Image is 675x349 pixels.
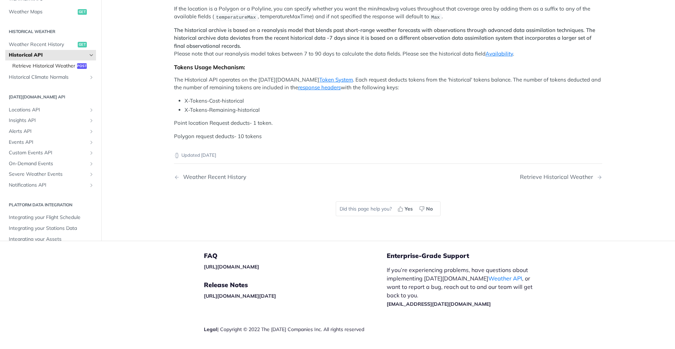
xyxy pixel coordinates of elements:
button: Show subpages for Alerts API [89,129,94,134]
a: [URL][DOMAIN_NAME][DATE] [204,293,276,299]
span: Weather Maps [9,8,76,15]
a: Integrating your Flight Schedule [5,213,96,223]
nav: Pagination Controls [174,167,602,187]
a: Weather API [488,275,522,282]
li: X-Tokens-Cost-historical [185,97,602,105]
a: Notifications APIShow subpages for Notifications API [5,180,96,190]
a: Custom Events APIShow subpages for Custom Events API [5,148,96,158]
span: Yes [405,205,413,213]
span: Events API [9,139,87,146]
a: [EMAIL_ADDRESS][DATE][DOMAIN_NAME] [387,301,491,307]
li: X-Tokens-Remaining-historical [185,106,602,114]
a: Severe Weather EventsShow subpages for Severe Weather Events [5,169,96,180]
a: Integrating your Stations Data [5,223,96,234]
div: Weather Recent History [180,174,246,180]
a: Next Page: Retrieve Historical Weather [520,174,602,180]
h5: Enterprise-Grade Support [387,252,551,260]
p: If you’re experiencing problems, have questions about implementing [DATE][DOMAIN_NAME] , or want ... [387,266,540,308]
span: Custom Events API [9,149,87,156]
span: post [77,63,87,69]
span: Historical API [9,52,87,59]
h5: FAQ [204,252,387,260]
span: Weather Recent History [9,41,76,48]
span: Locations API [9,106,87,114]
p: The Historical API operates on the [DATE][DOMAIN_NAME] . Each request deducts tokens from the 'hi... [174,76,602,92]
div: Retrieve Historical Weather [520,174,597,180]
p: Please note that our reanalysis model takes between 7 to 90 days to calculate the data fields. Pl... [174,26,602,58]
span: temperatureMax [216,14,256,20]
a: Legal [204,326,217,332]
button: Show subpages for Insights API [89,118,94,124]
h2: [DATE][DOMAIN_NAME] API [5,94,96,100]
span: get [78,42,87,47]
span: Max [431,14,440,20]
a: response headers [298,84,341,91]
span: Notifications API [9,182,87,189]
span: Retrieve Historical Weather [12,63,75,70]
button: Hide subpages for Historical API [89,52,94,58]
a: Previous Page: Weather Recent History [174,174,358,180]
a: Locations APIShow subpages for Locations API [5,105,96,115]
a: [URL][DOMAIN_NAME] [204,264,259,270]
span: Historical Climate Normals [9,74,87,81]
div: Did this page help you? [336,201,441,216]
button: Show subpages for Notifications API [89,182,94,188]
a: Retrieve Historical Weatherpost [9,61,96,71]
span: Severe Weather Events [9,171,87,178]
button: No [417,203,437,214]
button: Show subpages for Custom Events API [89,150,94,156]
button: Show subpages for Severe Weather Events [89,172,94,177]
a: Token System [319,76,353,83]
h2: Platform DATA integration [5,202,96,208]
span: Alerts API [9,128,87,135]
div: Tokens Usage Mechanism: [174,64,602,71]
span: get [78,9,87,15]
p: Updated [DATE] [174,152,602,159]
span: Integrating your Flight Schedule [9,214,94,221]
p: If the location is a Polygon or a Polyline, you can specify whether you want the min/max/avg valu... [174,5,602,21]
span: On-Demand Events [9,160,87,167]
a: Historical APIHide subpages for Historical API [5,50,96,60]
a: On-Demand EventsShow subpages for On-Demand Events [5,159,96,169]
button: Show subpages for Historical Climate Normals [89,75,94,80]
a: Integrating your Assets [5,234,96,245]
h5: Release Notes [204,281,387,289]
button: Show subpages for Locations API [89,107,94,113]
button: Show subpages for On-Demand Events [89,161,94,167]
strong: The historical archive is based on a reanalysis model that blends past short-range weather foreca... [174,27,595,49]
span: No [426,205,433,213]
span: Integrating your Assets [9,236,94,243]
div: | Copyright © 2022 The [DATE] Companies Inc. All rights reserved [204,326,387,333]
span: Insights API [9,117,87,124]
a: Weather Recent Historyget [5,39,96,50]
span: Integrating your Stations Data [9,225,94,232]
button: Show subpages for Events API [89,140,94,145]
a: Weather Mapsget [5,7,96,17]
button: Yes [395,203,417,214]
p: Polygon request deducts- 10 tokens [174,133,602,141]
a: Availability [486,50,513,57]
a: Historical Climate NormalsShow subpages for Historical Climate Normals [5,72,96,83]
p: Point location Request deducts- 1 token. [174,119,602,127]
h2: Historical Weather [5,28,96,35]
a: Alerts APIShow subpages for Alerts API [5,126,96,137]
a: Events APIShow subpages for Events API [5,137,96,148]
a: Insights APIShow subpages for Insights API [5,116,96,126]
